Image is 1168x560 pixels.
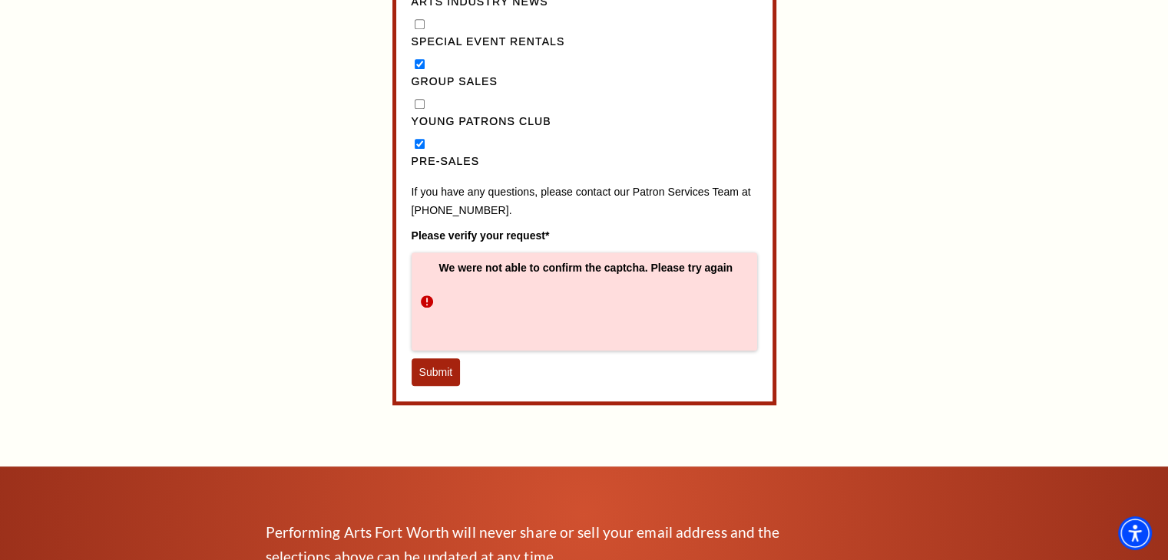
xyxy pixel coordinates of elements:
label: Pre-Sales [412,153,757,171]
p: If you have any questions, please contact our Patron Services Team at [PHONE_NUMBER]. [412,183,757,219]
label: Special Event Rentals [412,33,757,51]
div: Accessibility Menu [1118,516,1152,550]
label: Please verify your request* [412,227,757,244]
label: Group Sales [412,73,757,91]
label: Young Patrons Club [412,113,757,131]
iframe: reCAPTCHA [439,274,673,334]
div: We were not able to confirm the captcha. Please try again [412,252,757,351]
button: Submit [412,358,461,386]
